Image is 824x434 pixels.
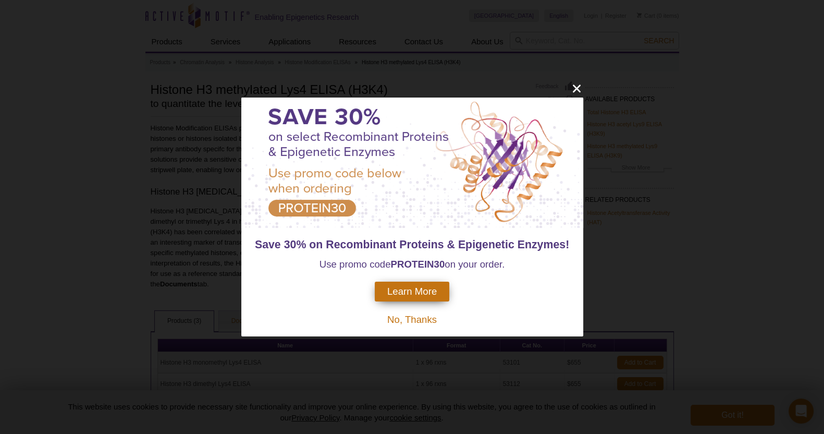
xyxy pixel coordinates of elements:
[570,82,583,95] button: close
[391,259,445,270] strong: PROTEIN30
[319,259,505,270] span: Use promo code on your order.
[387,314,437,325] span: No, Thanks
[387,286,437,297] span: Learn More
[255,238,569,251] span: Save 30% on Recombinant Proteins & Epigenetic Enzymes!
